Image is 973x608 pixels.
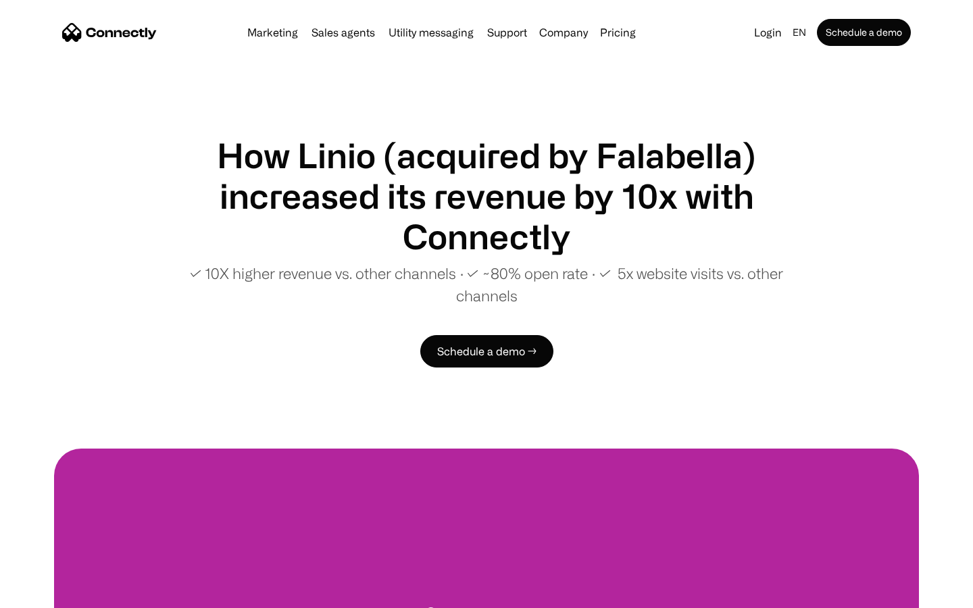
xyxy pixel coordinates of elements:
[14,583,81,603] aside: Language selected: English
[27,584,81,603] ul: Language list
[482,27,532,38] a: Support
[162,135,811,257] h1: How Linio (acquired by Falabella) increased its revenue by 10x with Connectly
[749,23,787,42] a: Login
[787,23,814,42] div: en
[420,335,553,368] a: Schedule a demo →
[62,22,157,43] a: home
[539,23,588,42] div: Company
[383,27,479,38] a: Utility messaging
[162,262,811,307] p: ✓ 10X higher revenue vs. other channels ∙ ✓ ~80% open rate ∙ ✓ 5x website visits vs. other channels
[242,27,303,38] a: Marketing
[306,27,380,38] a: Sales agents
[535,23,592,42] div: Company
[817,19,911,46] a: Schedule a demo
[595,27,641,38] a: Pricing
[793,23,806,42] div: en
